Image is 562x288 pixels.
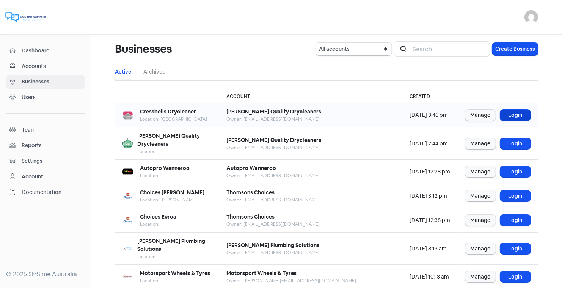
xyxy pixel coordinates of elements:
a: Manage [465,243,496,254]
div: Owner: [EMAIL_ADDRESS][DOMAIN_NAME] [226,249,320,256]
img: 7f30c55b-6e82-4f4d-9e1d-2766de7540c8-250x250.png [122,243,133,254]
a: Active [115,68,131,76]
span: Dashboard [22,47,81,55]
a: Manage [465,138,496,149]
div: Location: [137,148,211,155]
a: Dashboard [6,44,85,58]
div: Settings [22,157,42,165]
b: [PERSON_NAME] Quality Drycleaners [137,132,200,147]
div: Owner: [EMAIL_ADDRESS][DOMAIN_NAME] [226,116,321,123]
div: Owner: [PERSON_NAME][EMAIL_ADDRESS][DOMAIN_NAME] [226,277,356,284]
b: Cressbells Drycleaner [140,108,196,115]
a: Accounts [6,59,85,73]
a: Manage [465,215,496,226]
a: Documentation [6,185,85,199]
div: [DATE] 12:28 pm [410,168,450,176]
a: Users [6,90,85,104]
div: Owner: [EMAIL_ADDRESS][DOMAIN_NAME] [226,197,320,203]
a: Manage [465,166,496,177]
img: b0358a10-bbfe-40a0-8023-8dfe8e62512a-250x250.png [122,191,133,201]
a: Manage [465,110,496,121]
b: Thomsons Choices [226,213,275,220]
div: Owner: [EMAIL_ADDRESS][DOMAIN_NAME] [226,221,320,228]
img: 7fc32e94-c2dc-49ca-8a52-c573ccb1df56-250x250.png [122,110,133,121]
a: Login [500,271,531,282]
img: e799e810-18b2-4026-83ab-973a21b03f02-250x250.png [122,138,133,149]
div: Account [22,173,43,181]
a: Login [500,243,531,254]
img: 4331d20e-0e31-4f63-a1bd-b93c9a907119-250x250.png [122,215,133,226]
a: Reports [6,138,85,153]
div: Location: [140,277,210,284]
div: © 2025 SMS me Australia [6,270,85,279]
a: Manage [465,271,496,282]
a: Archived [143,68,166,76]
button: Create Business [492,43,538,55]
div: [DATE] 3:12 pm [410,192,450,200]
b: Motorsport Wheels & Tyres [226,270,297,277]
b: Autopro Wanneroo [140,165,190,172]
th: Account [219,90,402,103]
div: Owner: [EMAIL_ADDRESS][DOMAIN_NAME] [226,172,320,179]
div: Location: [140,172,190,179]
a: Login [500,190,531,201]
a: Login [500,166,531,177]
span: Users [22,93,81,101]
a: Account [6,170,85,184]
a: Settings [6,154,85,168]
b: Thomsons Choices [226,189,275,196]
b: [PERSON_NAME] Quality Drycleaners [226,108,321,115]
h1: Businesses [115,37,172,61]
img: ff998588-bd94-4466-a375-b5b819eb7cac-250x250.png [122,272,133,282]
a: Team [6,123,85,137]
input: Search [408,41,490,57]
span: Reports [22,142,81,150]
b: Choices [PERSON_NAME] [140,189,204,196]
b: [PERSON_NAME] Plumbing Solutions [226,242,319,249]
b: [PERSON_NAME] Plumbing Solutions [137,238,205,252]
img: User [524,10,538,24]
div: [DATE] 10:13 am [410,273,450,281]
a: Login [500,110,531,121]
span: Businesses [22,78,81,86]
span: Team [22,126,81,134]
b: Motorsport Wheels & Tyres [140,270,210,277]
b: Choices Euroa [140,213,176,220]
div: Owner: [EMAIL_ADDRESS][DOMAIN_NAME] [226,144,321,151]
div: Location: [GEOGRAPHIC_DATA] [140,116,207,123]
b: [PERSON_NAME] Quality Drycleaners [226,137,321,143]
div: Location: [PERSON_NAME] [140,197,204,203]
b: Autopro Wanneroo [226,165,276,172]
span: Documentation [22,188,81,196]
div: [DATE] 3:46 pm [410,111,450,119]
th: Created [402,90,458,103]
div: [DATE] 8:13 am [410,245,450,253]
a: Login [500,138,531,149]
div: Location: [137,253,211,260]
a: Businesses [6,75,85,89]
a: Manage [465,190,496,201]
div: Location: [140,221,176,228]
div: [DATE] 2:44 pm [410,140,450,148]
span: Accounts [22,62,81,70]
div: [DATE] 12:38 pm [410,216,450,224]
img: 816e9923-8d55-4c0b-94fe-41db37642293-250x250.png [122,167,133,177]
a: Login [500,215,531,226]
